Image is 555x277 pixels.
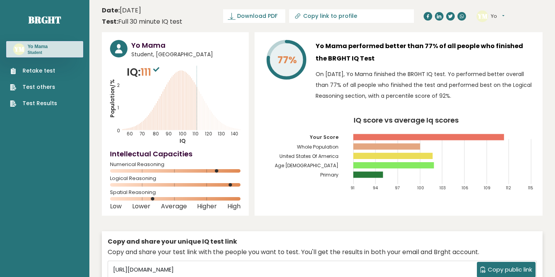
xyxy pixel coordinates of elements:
tspan: 100 [417,185,424,191]
div: Copy and share your unique IQ test link [108,237,537,246]
tspan: 94 [373,185,378,191]
span: Low [110,205,122,208]
a: Retake test [10,67,57,75]
tspan: 91 [351,185,354,191]
tspan: 60 [127,131,133,137]
span: Download PDF [237,12,277,20]
tspan: 100 [179,131,187,137]
div: Copy and share your test link with the people you want to test. You'll get the results in both yo... [108,248,537,257]
p: On [DATE], Yo Mama finished the BRGHT IQ test. Yo performed better overall than 77% of all people... [316,69,534,101]
button: Yo [491,12,504,20]
tspan: 115 [528,185,533,191]
tspan: Your Score [310,134,339,140]
h4: Intellectual Capacities [110,149,241,159]
tspan: 1 [117,105,119,111]
tspan: 112 [506,185,511,191]
span: Spatial Reasoning [110,191,241,194]
tspan: 110 [192,131,199,137]
tspan: United States Of America [279,153,339,159]
tspan: Age [DEMOGRAPHIC_DATA] [275,162,339,169]
tspan: 0 [117,128,120,134]
tspan: Whole Population [297,144,339,150]
p: Student [28,50,48,55]
text: YM [14,45,24,54]
tspan: 80 [153,131,159,137]
a: Test others [10,83,57,91]
p: IQ: [127,64,161,80]
tspan: Population/% [109,80,116,118]
tspan: 97 [395,185,400,191]
span: Copy public link [488,265,532,274]
span: Numerical Reasoning [110,163,241,166]
time: [DATE] [102,6,141,15]
tspan: Primary [320,171,339,178]
tspan: IQ [180,137,186,145]
b: Date: [102,6,120,15]
span: Lower [132,205,150,208]
tspan: 106 [462,185,468,191]
div: Full 30 minute IQ test [102,17,182,26]
a: Test Results [10,99,57,107]
tspan: IQ score vs average Iq scores [354,115,459,125]
tspan: 120 [205,131,213,137]
tspan: 2 [117,82,120,88]
span: High [227,205,241,208]
tspan: 90 [166,131,172,137]
a: Brght [28,14,61,26]
tspan: 109 [484,185,490,191]
span: 111 [141,65,161,79]
span: Higher [197,205,217,208]
span: Student, [GEOGRAPHIC_DATA] [131,50,241,59]
h3: Yo Mama [28,43,48,50]
h3: Yo Mama performed better than 77% of all people who finished the BRGHT IQ Test [316,40,534,65]
tspan: 130 [218,131,225,137]
b: Test: [102,17,118,26]
tspan: 103 [440,185,446,191]
a: Download PDF [223,9,285,23]
text: YM [477,11,488,20]
tspan: 70 [140,131,145,137]
tspan: 77% [277,53,297,67]
span: Logical Reasoning [110,177,241,180]
span: Average [161,205,187,208]
h3: Yo Mama [131,40,241,50]
tspan: 140 [231,131,239,137]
